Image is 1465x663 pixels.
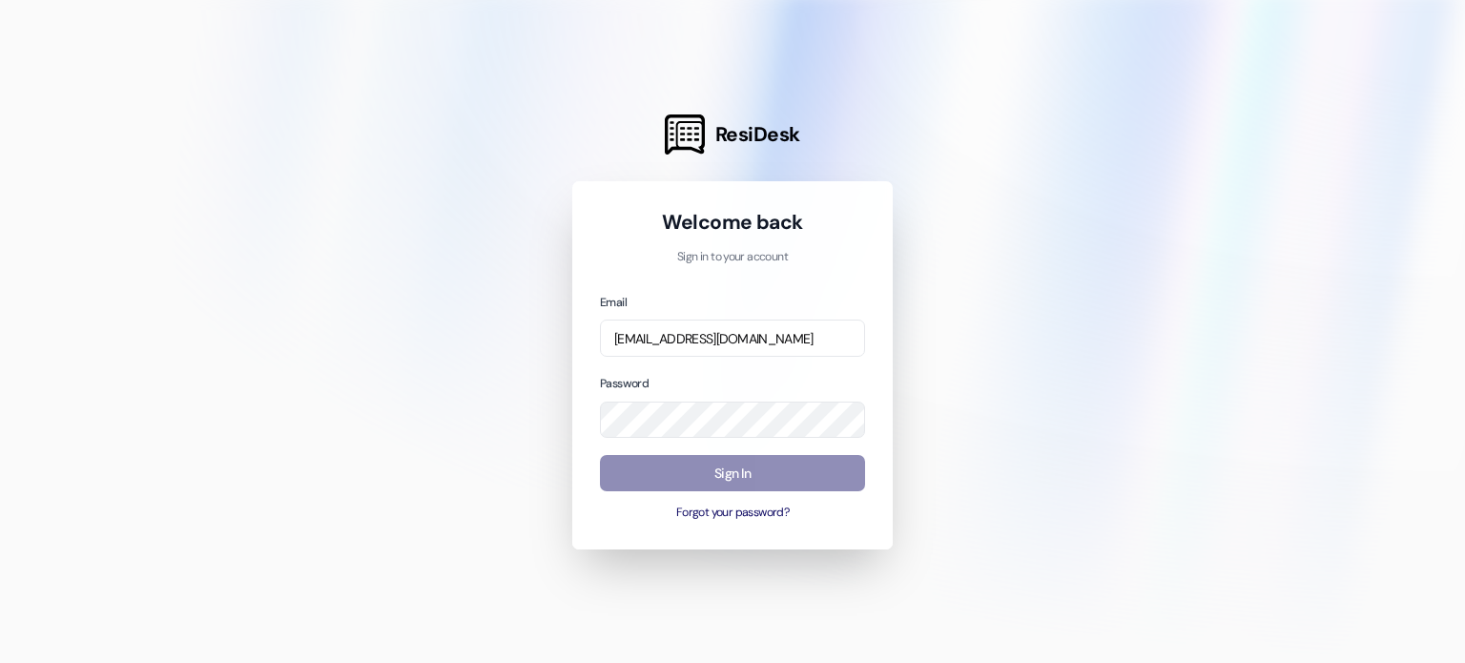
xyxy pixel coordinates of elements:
[600,295,627,310] label: Email
[600,376,649,391] label: Password
[600,209,865,236] h1: Welcome back
[665,114,705,155] img: ResiDesk Logo
[600,320,865,357] input: name@example.com
[600,249,865,266] p: Sign in to your account
[715,121,800,148] span: ResiDesk
[600,455,865,492] button: Sign In
[600,505,865,522] button: Forgot your password?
